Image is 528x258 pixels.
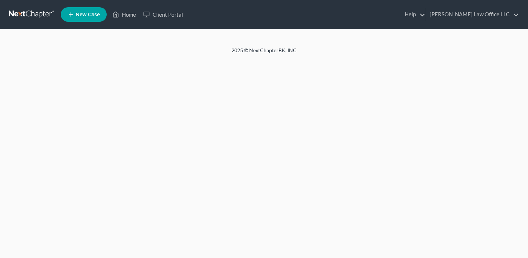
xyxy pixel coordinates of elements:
a: [PERSON_NAME] Law Office LLC [426,8,519,21]
a: Home [109,8,140,21]
div: 2025 © NextChapterBK, INC [58,47,470,60]
new-legal-case-button: New Case [61,7,107,22]
a: Client Portal [140,8,187,21]
a: Help [401,8,425,21]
